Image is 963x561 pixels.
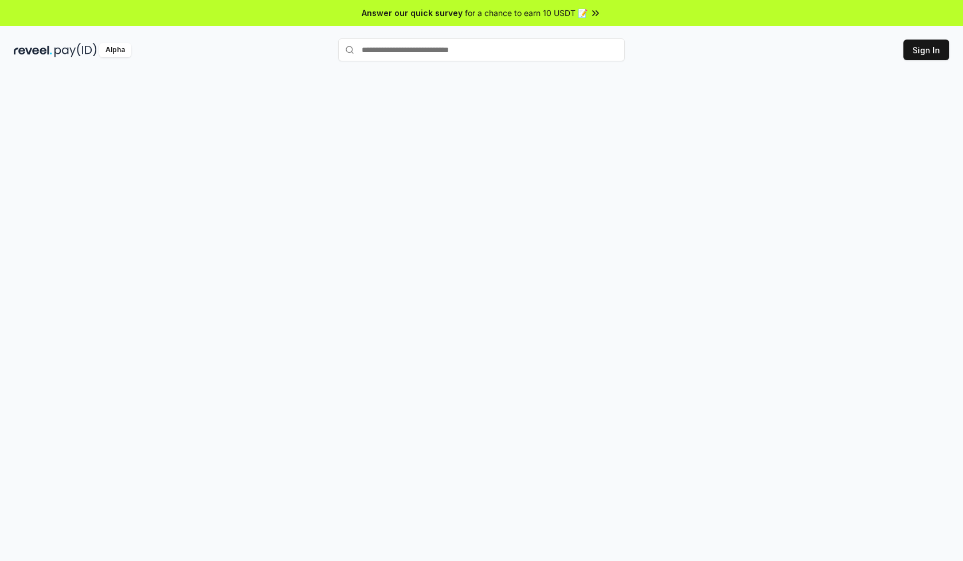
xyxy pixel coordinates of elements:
[14,43,52,57] img: reveel_dark
[903,40,949,60] button: Sign In
[465,7,588,19] span: for a chance to earn 10 USDT 📝
[54,43,97,57] img: pay_id
[99,43,131,57] div: Alpha
[362,7,463,19] span: Answer our quick survey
